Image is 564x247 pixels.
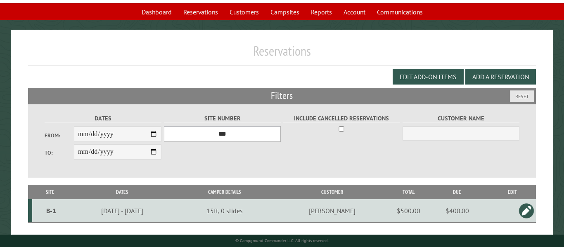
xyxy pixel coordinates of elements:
small: © Campground Commander LLC. All rights reserved. [235,238,329,243]
th: Total [392,185,425,199]
th: Camper Details [177,185,272,199]
button: Edit Add-on Items [393,69,464,85]
label: Site Number [164,114,281,123]
label: Customer Name [403,114,519,123]
label: To: [45,149,74,157]
a: Dashboard [137,4,177,20]
a: Account [339,4,370,20]
td: 15ft, 0 slides [177,199,272,223]
th: Edit [489,185,536,199]
th: Dates [68,185,177,199]
th: Due [425,185,489,199]
h2: Filters [28,88,536,104]
td: $400.00 [425,199,489,223]
th: Customer [272,185,392,199]
button: Add a Reservation [465,69,536,85]
a: Reports [306,4,337,20]
label: Include Cancelled Reservations [283,114,400,123]
label: Dates [45,114,161,123]
th: Site [32,185,68,199]
a: Campsites [265,4,304,20]
div: B-1 [36,207,66,215]
a: Customers [225,4,264,20]
button: Reset [510,90,534,102]
h1: Reservations [28,43,536,66]
a: Communications [372,4,428,20]
label: From: [45,132,74,139]
td: [PERSON_NAME] [272,199,392,223]
a: Reservations [178,4,223,20]
div: [DATE] - [DATE] [69,207,175,215]
td: $500.00 [392,199,425,223]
